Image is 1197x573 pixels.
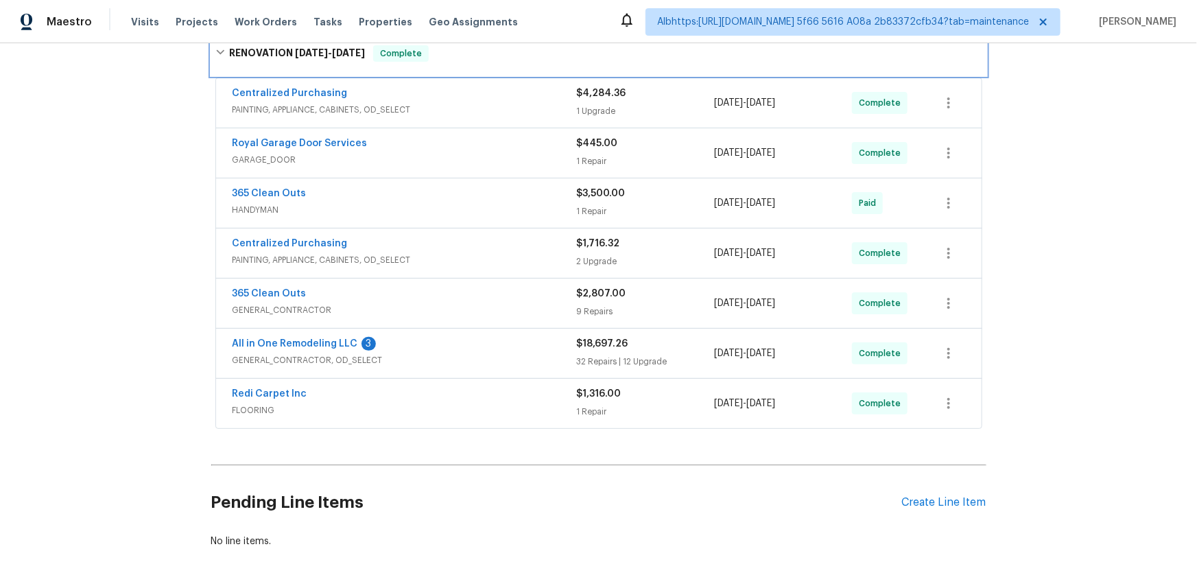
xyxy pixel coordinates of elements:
[902,496,986,509] div: Create Line Item
[714,246,775,260] span: -
[714,198,743,208] span: [DATE]
[714,299,743,308] span: [DATE]
[714,146,775,160] span: -
[295,48,328,58] span: [DATE]
[714,96,775,110] span: -
[362,337,376,351] div: 3
[577,104,715,118] div: 1 Upgrade
[577,139,618,148] span: $445.00
[233,103,577,117] span: PAINTING, APPLIANCE, CABINETS, OD_SELECT
[746,349,775,358] span: [DATE]
[295,48,365,58] span: -
[233,404,577,417] span: FLOORING
[233,239,348,248] a: Centralized Purchasing
[577,305,715,318] div: 9 Repairs
[577,239,620,248] span: $1,716.32
[429,15,518,29] span: Geo Assignments
[577,89,626,98] span: $4,284.36
[746,98,775,108] span: [DATE]
[577,189,626,198] span: $3,500.00
[233,303,577,317] span: GENERAL_CONTRACTOR
[577,339,628,349] span: $18,697.26
[859,196,881,210] span: Paid
[577,204,715,218] div: 1 Repair
[746,248,775,258] span: [DATE]
[714,347,775,360] span: -
[211,32,986,75] div: RENOVATION [DATE]-[DATE]Complete
[229,45,365,62] h6: RENOVATION
[714,98,743,108] span: [DATE]
[577,405,715,419] div: 1 Repair
[211,535,986,548] div: No line items.
[131,15,159,29] span: Visits
[859,146,906,160] span: Complete
[746,148,775,158] span: [DATE]
[233,253,577,267] span: PAINTING, APPLIANCE, CABINETS, OD_SELECT
[176,15,218,29] span: Projects
[332,48,365,58] span: [DATE]
[714,148,743,158] span: [DATE]
[746,198,775,208] span: [DATE]
[714,196,775,210] span: -
[746,399,775,408] span: [DATE]
[859,296,906,310] span: Complete
[233,389,307,399] a: Redi Carpet Inc
[211,471,902,535] h2: Pending Line Items
[714,296,775,310] span: -
[233,353,577,367] span: GENERAL_CONTRACTOR, OD_SELECT
[577,289,626,299] span: $2,807.00
[47,15,92,29] span: Maestro
[359,15,412,29] span: Properties
[577,389,621,399] span: $1,316.00
[746,299,775,308] span: [DATE]
[859,246,906,260] span: Complete
[313,17,342,27] span: Tasks
[577,255,715,268] div: 2 Upgrade
[859,96,906,110] span: Complete
[859,397,906,410] span: Complete
[235,15,297,29] span: Work Orders
[657,15,1029,29] span: Albhttps:[URL][DOMAIN_NAME] 5f66 5616 A08a 2b83372cfb34?tab=maintenance
[233,139,368,148] a: Royal Garage Door Services
[714,248,743,258] span: [DATE]
[577,355,715,369] div: 32 Repairs | 12 Upgrade
[714,349,743,358] span: [DATE]
[233,289,307,299] a: 365 Clean Outs
[233,153,577,167] span: GARAGE_DOOR
[233,189,307,198] a: 365 Clean Outs
[714,399,743,408] span: [DATE]
[233,203,577,217] span: HANDYMAN
[577,154,715,168] div: 1 Repair
[714,397,775,410] span: -
[233,339,358,349] a: All in One Remodeling LLC
[233,89,348,98] a: Centralized Purchasing
[375,47,427,60] span: Complete
[859,347,906,360] span: Complete
[1093,15,1176,29] span: [PERSON_NAME]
